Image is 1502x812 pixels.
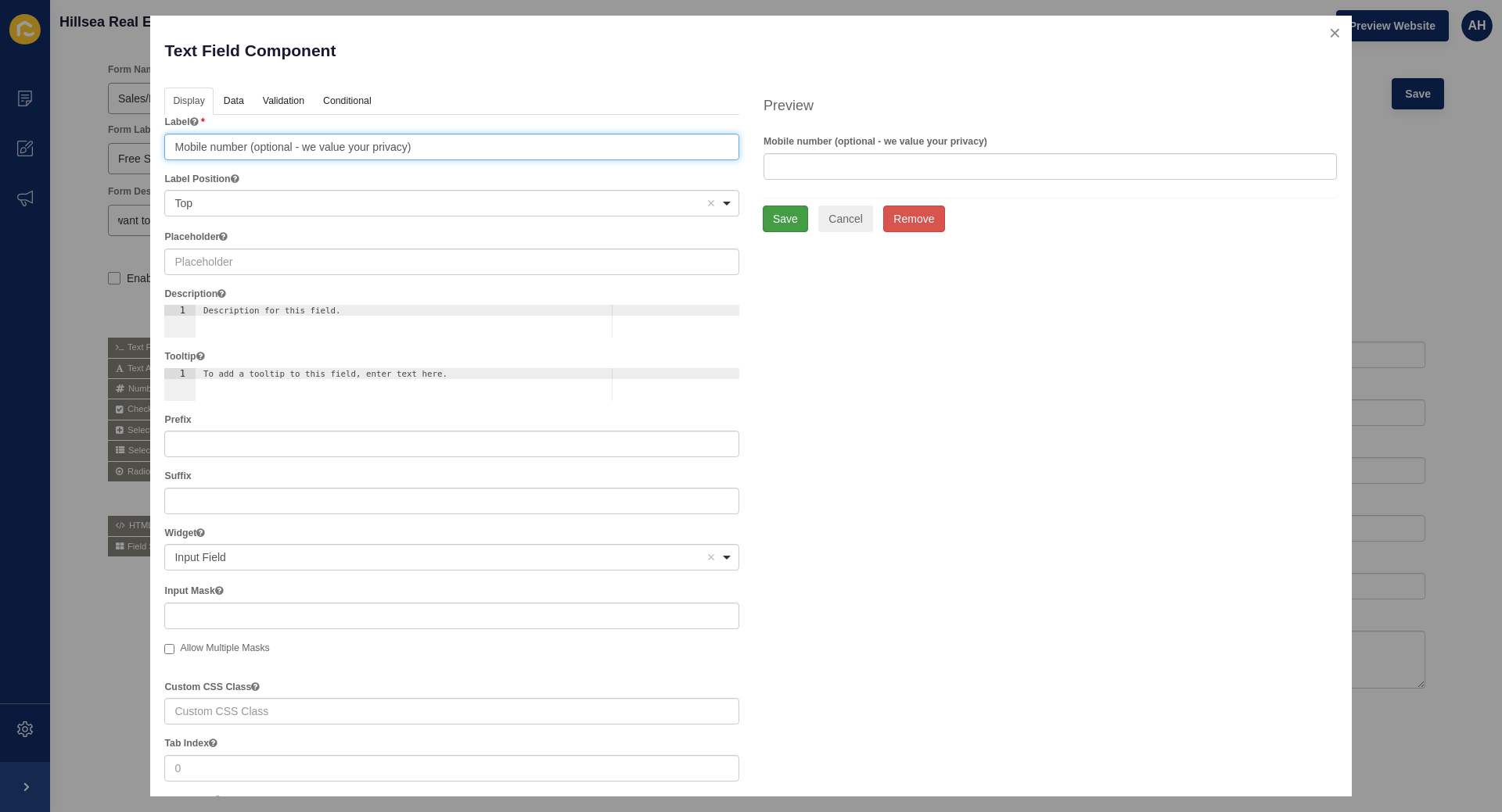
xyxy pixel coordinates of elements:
[764,134,987,148] label: Mobile number (optional - we value your privacy)
[764,96,1337,116] h4: Preview
[164,134,739,160] input: Field Label
[203,306,679,316] div: Description for this field.
[703,549,719,565] button: Remove item: 'input'
[164,349,204,363] label: Tooltip
[1319,16,1351,49] button: close
[164,698,739,724] input: Custom CSS Class
[203,369,679,379] div: To add a tooltip to this field, enter text here.
[164,526,205,540] label: Widget
[164,249,739,275] input: Placeholder
[254,88,313,116] a: Validation
[215,88,253,116] a: Data
[174,551,225,563] span: Input Field
[164,30,739,71] p: Text Field Component
[180,642,269,653] span: Allow Multiple Masks
[174,197,192,209] span: Top
[164,287,226,301] label: Description
[164,736,217,750] label: Tab Index
[164,172,239,186] label: Label Position
[164,115,204,129] label: Label
[164,644,174,654] input: Allow Multiple Masks
[164,88,213,116] a: Display
[763,206,808,232] button: Save
[164,413,191,427] label: Prefix
[164,755,739,782] input: 0
[164,584,223,598] label: Input Mask
[180,795,210,806] span: Hidden
[164,368,196,379] div: 1
[164,305,196,316] div: 1
[818,206,873,232] button: Cancel
[164,469,191,483] label: Suffix
[703,195,719,211] button: Remove item: 'top'
[883,206,944,232] button: Remove
[164,230,228,244] label: Placeholder
[164,680,260,694] label: Custom CSS Class
[314,88,380,116] a: Conditional
[164,796,174,807] input: Hidden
